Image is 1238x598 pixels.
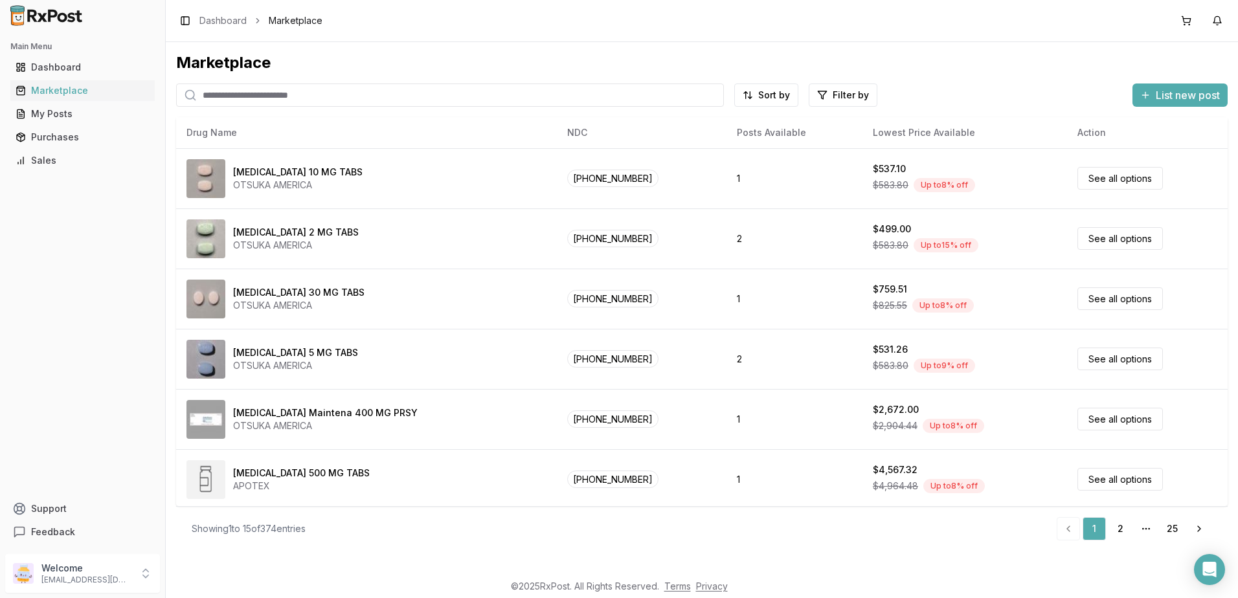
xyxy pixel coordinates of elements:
[1160,517,1184,540] a: 25
[10,126,155,149] a: Purchases
[186,340,225,379] img: Abilify 5 MG TABS
[873,343,908,356] div: $531.26
[726,117,862,148] th: Posts Available
[233,359,358,372] div: OTSUKA AMERICA
[10,102,155,126] a: My Posts
[567,170,658,187] span: [PHONE_NUMBER]
[5,5,88,26] img: RxPost Logo
[726,389,862,449] td: 1
[186,219,225,258] img: Abilify 2 MG TABS
[233,286,365,299] div: [MEDICAL_DATA] 30 MG TABS
[233,480,370,493] div: APOTEX
[1132,83,1228,107] button: List new post
[873,162,906,175] div: $537.10
[5,80,160,101] button: Marketplace
[1077,408,1163,430] a: See all options
[873,359,908,372] span: $583.80
[873,463,917,476] div: $4,567.32
[914,178,975,192] div: Up to 8 % off
[41,562,131,575] p: Welcome
[5,127,160,148] button: Purchases
[809,83,877,107] button: Filter by
[5,57,160,78] button: Dashboard
[1186,517,1212,540] a: Go to next page
[912,298,974,313] div: Up to 8 % off
[1077,287,1163,310] a: See all options
[726,208,862,269] td: 2
[5,150,160,171] button: Sales
[233,346,358,359] div: [MEDICAL_DATA] 5 MG TABS
[186,400,225,439] img: Abilify Maintena 400 MG PRSY
[31,526,75,538] span: Feedback
[923,419,984,433] div: Up to 8 % off
[10,41,155,52] h2: Main Menu
[873,179,908,192] span: $583.80
[726,449,862,509] td: 1
[10,56,155,79] a: Dashboard
[833,89,869,102] span: Filter by
[233,239,359,252] div: OTSUKA AMERICA
[233,299,365,312] div: OTSUKA AMERICA
[16,84,150,97] div: Marketplace
[16,107,150,120] div: My Posts
[873,480,918,493] span: $4,964.48
[233,166,363,179] div: [MEDICAL_DATA] 10 MG TABS
[16,61,150,74] div: Dashboard
[696,581,728,592] a: Privacy
[269,14,322,27] span: Marketplace
[557,117,726,148] th: NDC
[873,403,919,416] div: $2,672.00
[1156,87,1220,103] span: List new post
[567,410,658,428] span: [PHONE_NUMBER]
[233,179,363,192] div: OTSUKA AMERICA
[1194,554,1225,585] div: Open Intercom Messenger
[186,280,225,318] img: Abilify 30 MG TABS
[1067,117,1228,148] th: Action
[923,479,985,493] div: Up to 8 % off
[233,467,370,480] div: [MEDICAL_DATA] 500 MG TABS
[1132,90,1228,103] a: List new post
[1077,167,1163,190] a: See all options
[567,290,658,307] span: [PHONE_NUMBER]
[186,159,225,198] img: Abilify 10 MG TABS
[199,14,322,27] nav: breadcrumb
[567,471,658,488] span: [PHONE_NUMBER]
[176,117,557,148] th: Drug Name
[186,460,225,499] img: Abiraterone Acetate 500 MG TABS
[873,239,908,252] span: $583.80
[16,154,150,167] div: Sales
[1057,517,1212,540] nav: pagination
[5,520,160,544] button: Feedback
[873,223,911,236] div: $499.00
[16,131,150,144] div: Purchases
[914,238,978,252] div: Up to 15 % off
[13,563,34,584] img: User avatar
[567,350,658,368] span: [PHONE_NUMBER]
[233,226,359,239] div: [MEDICAL_DATA] 2 MG TABS
[1077,348,1163,370] a: See all options
[734,83,798,107] button: Sort by
[10,149,155,172] a: Sales
[5,104,160,124] button: My Posts
[873,299,907,312] span: $825.55
[10,79,155,102] a: Marketplace
[726,148,862,208] td: 1
[862,117,1067,148] th: Lowest Price Available
[199,14,247,27] a: Dashboard
[176,52,1228,73] div: Marketplace
[192,522,306,535] div: Showing 1 to 15 of 374 entries
[664,581,691,592] a: Terms
[233,419,418,432] div: OTSUKA AMERICA
[1077,468,1163,491] a: See all options
[873,283,907,296] div: $759.51
[726,329,862,389] td: 2
[1109,517,1132,540] a: 2
[726,269,862,329] td: 1
[5,497,160,520] button: Support
[914,359,975,373] div: Up to 9 % off
[758,89,790,102] span: Sort by
[567,230,658,247] span: [PHONE_NUMBER]
[1083,517,1106,540] a: 1
[873,419,917,432] span: $2,904.44
[233,406,418,419] div: [MEDICAL_DATA] Maintena 400 MG PRSY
